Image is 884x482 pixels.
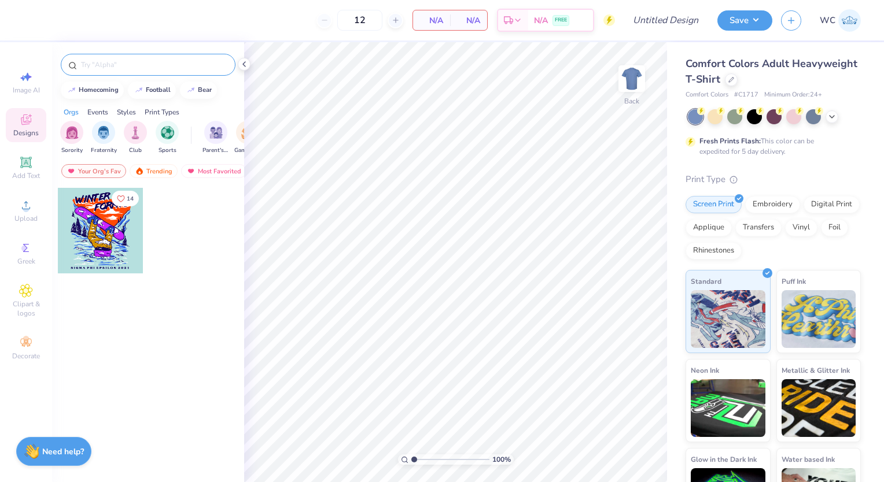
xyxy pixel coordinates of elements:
[686,242,742,259] div: Rhinestones
[782,290,856,348] img: Puff Ink
[129,126,142,139] img: Club Image
[91,121,117,155] div: filter for Fraternity
[60,121,83,155] button: filter button
[764,90,822,100] span: Minimum Order: 24 +
[13,128,39,138] span: Designs
[234,121,261,155] button: filter button
[61,164,126,178] div: Your Org's Fav
[782,453,835,465] span: Water based Ink
[61,81,124,99] button: homecoming
[420,14,443,27] span: N/A
[717,10,772,31] button: Save
[209,126,223,139] img: Parent's Weekend Image
[699,136,842,157] div: This color can be expedited for 5 day delivery.
[97,126,110,139] img: Fraternity Image
[135,167,144,175] img: trending.gif
[735,219,782,236] div: Transfers
[686,173,861,186] div: Print Type
[241,126,255,139] img: Game Day Image
[838,9,861,32] img: William Coughenour
[17,257,35,266] span: Greek
[112,191,139,206] button: Like
[202,146,229,155] span: Parent's Weekend
[127,196,134,202] span: 14
[134,87,143,94] img: trend_line.gif
[620,67,643,90] img: Back
[820,9,861,32] a: WC
[624,9,709,32] input: Untitled Design
[180,81,217,99] button: bear
[686,90,728,100] span: Comfort Colors
[117,107,136,117] div: Styles
[691,275,721,287] span: Standard
[821,219,848,236] div: Foil
[156,121,179,155] button: filter button
[87,107,108,117] div: Events
[699,136,761,146] strong: Fresh Prints Flash:
[61,146,83,155] span: Sorority
[745,196,800,213] div: Embroidery
[691,453,757,465] span: Glow in the Dark Ink
[198,87,212,93] div: bear
[181,164,246,178] div: Most Favorited
[161,126,174,139] img: Sports Image
[202,121,229,155] button: filter button
[691,379,765,437] img: Neon Ink
[128,81,176,99] button: football
[186,87,196,94] img: trend_line.gif
[130,164,178,178] div: Trending
[91,121,117,155] button: filter button
[782,379,856,437] img: Metallic & Glitter Ink
[686,196,742,213] div: Screen Print
[80,59,228,71] input: Try "Alpha"
[129,146,142,155] span: Club
[782,364,850,376] span: Metallic & Glitter Ink
[42,446,84,457] strong: Need help?
[734,90,758,100] span: # C1717
[691,290,765,348] img: Standard
[234,146,261,155] span: Game Day
[145,107,179,117] div: Print Types
[146,87,171,93] div: football
[124,121,147,155] div: filter for Club
[156,121,179,155] div: filter for Sports
[60,121,83,155] div: filter for Sorority
[686,57,857,86] span: Comfort Colors Adult Heavyweight T-Shirt
[186,167,196,175] img: most_fav.gif
[457,14,480,27] span: N/A
[686,219,732,236] div: Applique
[534,14,548,27] span: N/A
[12,351,40,361] span: Decorate
[555,16,567,24] span: FREE
[159,146,176,155] span: Sports
[624,96,639,106] div: Back
[691,364,719,376] span: Neon Ink
[14,214,38,223] span: Upload
[91,146,117,155] span: Fraternity
[234,121,261,155] div: filter for Game Day
[492,454,511,465] span: 100 %
[12,171,40,180] span: Add Text
[782,275,806,287] span: Puff Ink
[67,167,76,175] img: most_fav.gif
[124,121,147,155] button: filter button
[337,10,382,31] input: – –
[785,219,817,236] div: Vinyl
[65,126,79,139] img: Sorority Image
[13,86,40,95] span: Image AI
[67,87,76,94] img: trend_line.gif
[79,87,119,93] div: homecoming
[804,196,860,213] div: Digital Print
[64,107,79,117] div: Orgs
[6,299,46,318] span: Clipart & logos
[202,121,229,155] div: filter for Parent's Weekend
[820,14,835,27] span: WC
